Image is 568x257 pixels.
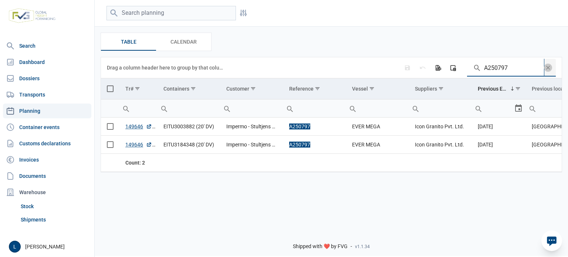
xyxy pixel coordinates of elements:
[125,123,152,130] a: 149646
[220,99,234,117] div: Search box
[478,86,508,92] div: Previous ETA
[158,99,220,118] td: Filter cell
[220,118,283,136] td: Impermo - Stultjens Nv
[352,86,368,92] div: Vessel
[158,99,220,117] input: Filter cell
[289,86,314,92] div: Reference
[3,38,91,53] a: Search
[346,136,409,154] td: EVER MEGA
[409,136,472,154] td: Icon Granito Pvt. Ltd.
[9,241,21,253] button: L
[107,141,114,148] div: Select row
[415,86,437,92] div: Suppliers
[409,99,472,118] td: Filter cell
[3,169,91,183] a: Documents
[409,78,472,99] td: Column Suppliers
[346,99,359,117] div: Search box
[3,185,91,200] div: Warehouse
[3,136,91,151] a: Customs declarations
[283,99,346,118] td: Filter cell
[283,78,346,99] td: Column Reference
[409,118,472,136] td: Icon Granito Pvt. Ltd.
[9,241,90,253] div: [PERSON_NAME]
[107,85,114,92] div: Select all
[283,99,297,117] div: Search box
[346,118,409,136] td: EVER MEGA
[283,99,346,117] input: Filter cell
[3,71,91,86] a: Dossiers
[3,104,91,118] a: Planning
[106,6,236,20] input: Search planning
[526,99,539,117] div: Search box
[409,99,422,117] div: Search box
[125,141,152,148] a: 149646
[3,55,91,70] a: Dashboard
[315,86,320,91] span: Show filter options for column 'Reference'
[107,57,556,78] div: Data grid toolbar
[158,118,220,136] td: EITU3003882 (20' DV)
[289,142,310,148] span: A250797
[119,78,158,99] td: Column Tr#
[158,78,220,99] td: Column Containers
[18,213,91,226] a: Shipments
[121,37,136,46] span: Table
[250,86,256,91] span: Show filter options for column 'Customer'
[158,136,220,154] td: EITU3184348 (20' DV)
[170,37,197,46] span: Calendar
[226,86,249,92] div: Customer
[467,59,544,77] input: Search in the data grid
[101,57,562,172] div: Data grid with 2 rows and 11 columns
[293,243,348,250] span: Shipped with ❤️ by FVG
[190,86,196,91] span: Show filter options for column 'Containers'
[119,99,158,118] td: Filter cell
[220,136,283,154] td: Impermo - Stultjens Nv
[446,61,460,74] div: Column Chooser
[135,86,140,91] span: Show filter options for column 'Tr#'
[158,99,171,117] div: Search box
[351,243,352,250] span: -
[3,152,91,167] a: Invoices
[355,244,370,250] span: v1.1.34
[6,6,58,26] img: FVG - Global freight forwarding
[472,78,525,99] td: Column Previous ETA
[369,86,375,91] span: Show filter options for column 'Vessel'
[472,99,514,117] input: Filter cell
[346,99,409,117] input: Filter cell
[431,61,444,74] div: Export all data to Excel
[409,99,472,117] input: Filter cell
[3,87,91,102] a: Transports
[346,99,409,118] td: Filter cell
[3,120,91,135] a: Container events
[107,62,226,74] div: Drag a column header here to group by that column
[220,99,283,117] input: Filter cell
[163,86,189,92] div: Containers
[18,200,91,213] a: Stock
[514,99,523,117] div: Select
[107,123,114,130] div: Select row
[472,99,525,118] td: Filter cell
[472,136,525,154] td: [DATE]
[515,86,521,91] span: Show filter options for column 'Previous ETA'
[125,159,152,166] div: Tr# Count: 2
[472,99,485,117] div: Search box
[220,78,283,99] td: Column Customer
[472,118,525,136] td: [DATE]
[438,86,444,91] span: Show filter options for column 'Suppliers'
[220,99,283,118] td: Filter cell
[346,78,409,99] td: Column Vessel
[119,99,133,117] div: Search box
[119,99,158,117] input: Filter cell
[289,124,310,129] span: A250797
[125,86,133,92] div: Tr#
